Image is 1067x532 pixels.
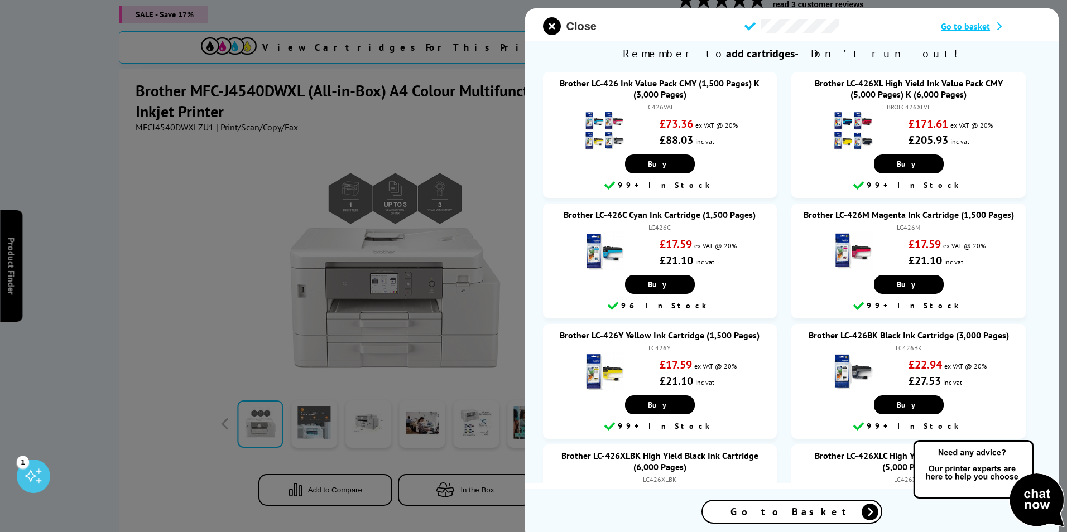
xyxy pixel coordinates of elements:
[909,253,943,268] strong: £21.10
[585,352,624,391] img: Brother LC-426Y Yellow Ink Cartridge (1,500 Pages)
[834,231,873,270] img: Brother LC-426M Magenta Ink Cartridge (1,500 Pages)
[554,475,766,483] div: LC426XLBK
[660,237,693,252] strong: £17.59
[696,258,715,266] span: inc vat
[797,299,1020,313] div: 99+ In Stock
[660,133,694,147] strong: £88.03
[660,357,693,372] strong: £17.59
[909,117,949,131] strong: £171.61
[730,505,853,518] span: Go to Basket
[803,344,1015,352] div: LC426BK
[897,159,921,169] span: Buy
[585,483,624,523] img: Brother LC-426XLBK High Yield Black Ink Cartridge (6,000 Pages)
[897,400,921,410] span: Buy
[909,357,943,372] strong: £22.94
[660,117,694,131] strong: £73.36
[543,17,597,35] button: close modal
[945,258,964,266] span: inc vat
[803,475,1015,483] div: LC426XLC
[585,231,624,270] img: Brother LC-426C Cyan Ink Cartridge (1,500 Pages)
[17,456,29,468] div: 1
[941,21,1041,32] a: Go to basket
[561,450,758,472] a: Brother LC-426XLBK High Yield Black Ink Cartridge (6,000 Pages)
[695,241,737,250] span: ex VAT @ 20%
[564,209,756,220] a: Brother LC-426C Cyan Ink Cartridge (1,500 Pages)
[815,78,1003,100] a: Brother LC-426XL High Yield Ink Value Pack CMY (5,000 Pages) K (6,000 Pages)
[944,378,963,386] span: inc vat
[911,438,1067,530] img: Open Live Chat window
[909,133,949,147] strong: £205.93
[834,483,873,523] img: Brother LC-426XLC High Yield Cyan Ink Cartridge (5,000 Pages)
[944,241,986,250] span: ex VAT @ 20%
[549,299,771,313] div: 96 In Stock
[809,330,1009,341] a: Brother LC-426BK Black Ink Cartridge (3,000 Pages)
[696,121,738,129] span: ex VAT @ 20%
[804,209,1014,220] a: Brother LC-426M Magenta Ink Cartridge (1,500 Pages)
[560,78,760,100] a: Brother LC-426 Ink Value Pack CMY (1,500 Pages) K (3,000 Pages)
[549,420,771,433] div: 99+ In Stock
[951,121,993,129] span: ex VAT @ 20%
[834,111,873,150] img: Brother LC-426XL High Yield Ink Value Pack CMY (5,000 Pages) K (6,000 Pages)
[648,159,672,169] span: Buy
[660,374,694,388] strong: £21.10
[834,352,873,391] img: Brother LC-426BK Black Ink Cartridge (3,000 Pages)
[585,111,624,150] img: Brother LC-426 Ink Value Pack CMY (1,500 Pages) K (3,000 Pages)
[803,103,1015,111] div: BROLC426XLVL
[560,330,760,341] a: Brother LC-426Y Yellow Ink Cartridge (1,500 Pages)
[941,21,991,32] span: Go to basket
[648,400,672,410] span: Buy
[797,420,1020,433] div: 99+ In Stock
[660,253,694,268] strong: £21.10
[797,179,1020,192] div: 99+ In Stock
[945,362,987,370] span: ex VAT @ 20%
[696,137,715,146] span: inc vat
[696,378,715,386] span: inc vat
[695,362,737,370] span: ex VAT @ 20%
[554,223,766,231] div: LC426C
[803,223,1015,231] div: LC426M
[897,279,921,289] span: Buy
[554,344,766,352] div: LC426Y
[549,179,771,192] div: 99+ In Stock
[648,279,672,289] span: Buy
[726,46,795,61] b: add cartridges
[909,237,941,252] strong: £17.59
[554,103,766,111] div: LC426VAL
[815,450,1003,472] a: Brother LC-426XLC High Yield Cyan Ink Cartridge (5,000 Pages)
[909,374,941,388] strong: £27.53
[701,500,882,524] a: Go to Basket
[525,41,1059,66] span: Remember to - Don’t run out!
[566,20,597,33] span: Close
[951,137,970,146] span: inc vat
